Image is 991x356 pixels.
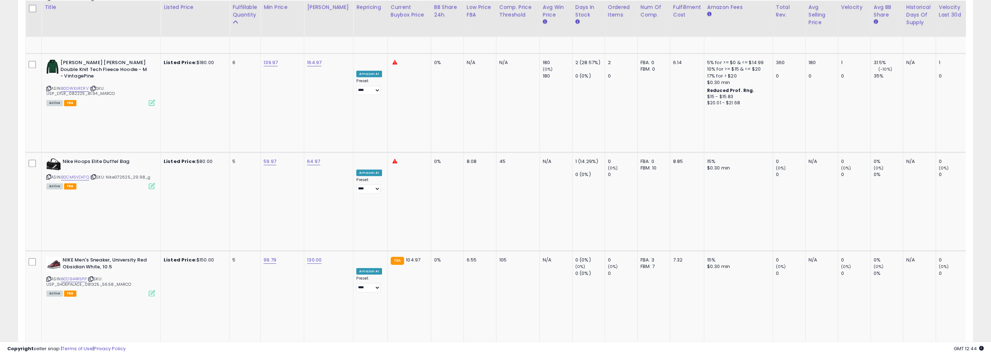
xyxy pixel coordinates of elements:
div: Amazon AI [356,169,382,176]
div: 180 [809,59,838,66]
a: B0DWXVRDFV [61,85,89,92]
div: 17% for > $20 [707,73,767,79]
div: Amazon AI [356,268,382,275]
div: 0 [776,257,805,263]
div: 0% [874,257,903,263]
div: N/A [809,158,832,165]
small: (0%) [776,165,786,171]
div: 0 [939,73,968,79]
div: 1 [939,59,968,66]
div: Preset: [356,79,382,95]
small: (0%) [939,165,949,171]
a: 99.79 [264,256,276,264]
small: (0%) [608,264,618,269]
div: Avg Selling Price [809,4,835,26]
div: 0 [776,270,805,277]
div: $0.30 min [707,165,767,171]
div: 0 [809,73,838,79]
div: 5 [232,257,255,263]
div: N/A [906,59,930,66]
small: (0%) [575,264,585,269]
small: Avg Win Price. [543,19,547,25]
div: 0 [841,73,870,79]
div: [PERSON_NAME] [307,4,350,11]
small: (0%) [939,264,949,269]
div: N/A [906,257,930,263]
div: 0 [608,171,637,178]
b: Nike Hoops Elite Duffel Bag [63,158,151,167]
div: Amazon AI [356,71,382,77]
div: N/A [543,257,567,263]
a: 64.97 [307,158,320,165]
div: Velocity Last 30d [939,4,965,19]
div: seller snap | | [7,345,126,352]
div: 180 [543,73,572,79]
div: Total Rev. [776,4,802,19]
div: N/A [467,59,491,66]
b: Listed Price: [164,158,197,165]
small: (0%) [543,66,553,72]
div: 2 [608,59,637,66]
small: (0%) [841,165,851,171]
a: B0CM6VD47Q [61,174,89,180]
div: Avg Win Price [543,4,569,19]
div: 8.85 [673,158,698,165]
div: 0 [608,257,637,263]
div: Fulfillable Quantity [232,4,257,19]
b: Listed Price: [164,59,197,66]
div: N/A [499,59,534,66]
div: Preset: [356,276,382,292]
div: FBA: 3 [641,257,664,263]
b: [PERSON_NAME] [PERSON_NAME] Double Knit Tech Fleece Hoodie - M - VintagePine [60,59,148,81]
div: $0.30 min [707,79,767,86]
div: Num of Comp. [641,4,667,19]
div: 0% [874,158,903,165]
div: 0 [776,158,805,165]
a: 59.97 [264,158,276,165]
small: (0%) [841,264,851,269]
div: 1 [841,59,870,66]
div: 0 [939,171,968,178]
div: 180 [543,59,572,66]
div: 1 (14.29%) [575,158,605,165]
div: 0 [841,257,870,263]
div: $0.30 min [707,263,767,270]
div: 0 [608,73,637,79]
div: ASIN: [46,257,155,296]
div: $150.00 [164,257,224,263]
a: 164.97 [307,59,322,66]
img: 31gukqAIU+L._SL40_.jpg [46,59,59,74]
small: Avg BB Share. [874,19,878,25]
div: 0 [939,270,968,277]
div: 15% [707,257,767,263]
small: (0%) [874,264,884,269]
span: 2025-09-12 12:44 GMT [954,345,984,352]
div: 0 [608,270,637,277]
div: Title [45,4,158,11]
div: Ordered Items [608,4,634,19]
div: 360 [776,59,805,66]
div: 0 [608,158,637,165]
span: FBA [64,183,76,189]
div: 15% [707,158,767,165]
span: | SKU: USP_SHOEPALACE_081325_56.58_MARCO [46,276,131,287]
div: 0 [776,73,805,79]
div: Repricing [356,4,384,11]
a: Terms of Use [62,345,93,352]
div: BB Share 24h. [434,4,461,19]
span: All listings currently available for purchase on Amazon [46,290,63,297]
div: N/A [809,257,832,263]
img: 41gpQ+5nnxL._SL40_.jpg [46,257,61,271]
div: 0 [841,171,870,178]
div: Current Buybox Price [391,4,428,19]
div: 5% for >= $0 & <= $14.99 [707,59,767,66]
div: Amazon Fees [707,4,770,11]
a: B0D944R5PP [61,276,87,282]
span: All listings currently available for purchase on Amazon [46,183,63,189]
b: Listed Price: [164,256,197,263]
small: (0%) [608,165,618,171]
div: $80.00 [164,158,224,165]
small: Amazon Fees. [707,11,711,18]
div: FBM: 0 [641,66,664,72]
div: 0% [434,59,458,66]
